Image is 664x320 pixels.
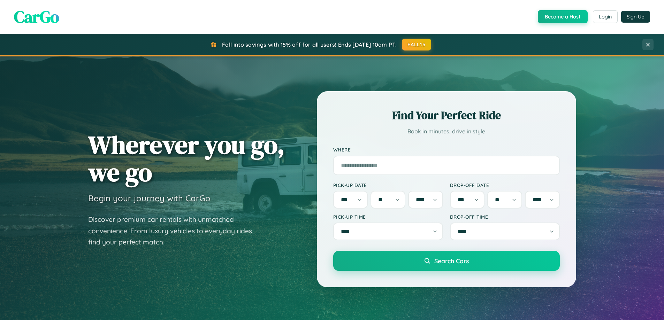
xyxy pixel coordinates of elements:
button: Become a Host [538,10,588,23]
span: Fall into savings with 15% off for all users! Ends [DATE] 10am PT. [222,41,397,48]
label: Pick-up Time [333,214,443,220]
button: Login [593,10,618,23]
h1: Wherever you go, we go [88,131,285,186]
button: Search Cars [333,251,560,271]
h2: Find Your Perfect Ride [333,108,560,123]
label: Where [333,147,560,153]
span: Search Cars [434,257,469,265]
label: Drop-off Date [450,182,560,188]
label: Pick-up Date [333,182,443,188]
p: Discover premium car rentals with unmatched convenience. From luxury vehicles to everyday rides, ... [88,214,262,248]
p: Book in minutes, drive in style [333,126,560,136]
span: CarGo [14,5,59,28]
label: Drop-off Time [450,214,560,220]
button: FALL15 [402,39,431,50]
button: Sign Up [621,11,650,23]
h3: Begin your journey with CarGo [88,193,211,203]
